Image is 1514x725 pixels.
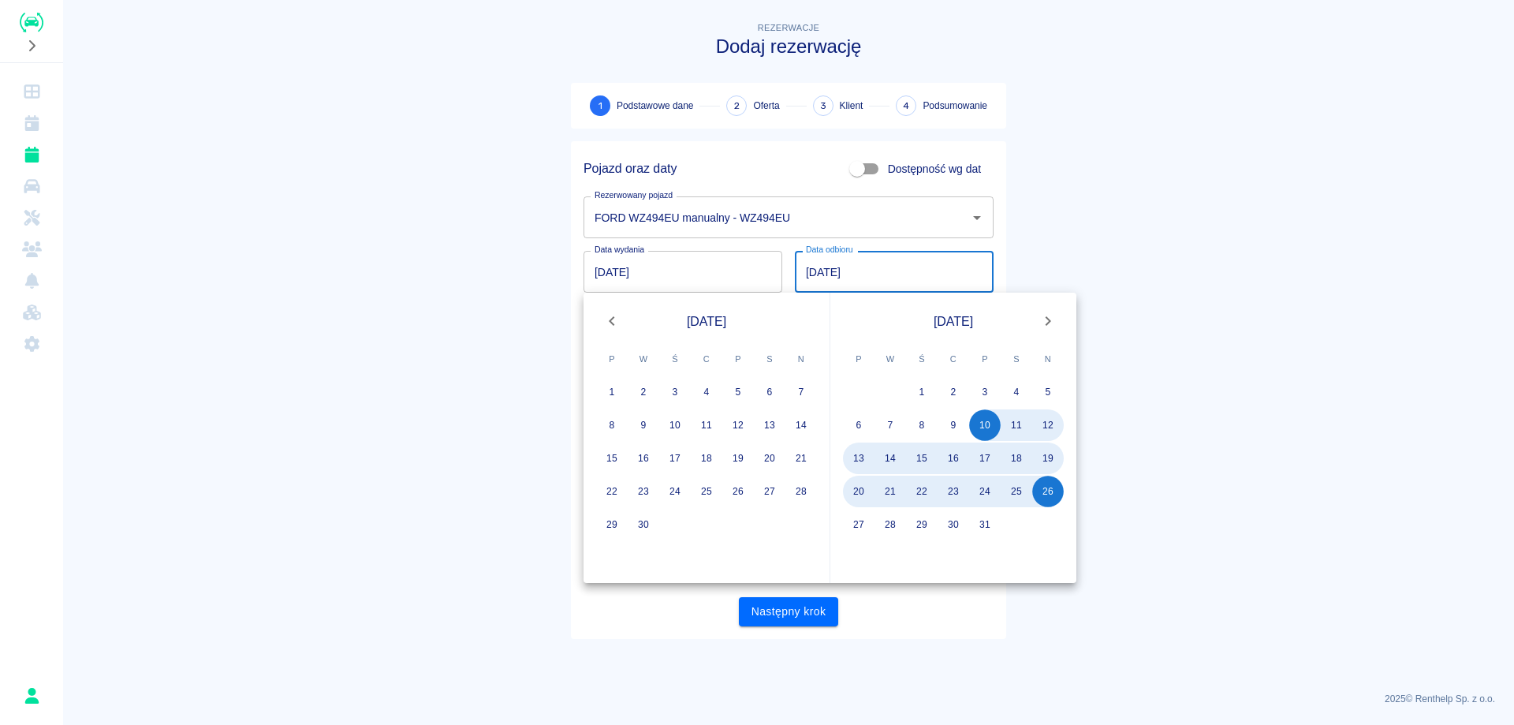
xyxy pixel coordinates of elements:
[82,692,1495,706] p: 2025 © Renthelp Sp. z o.o.
[874,509,906,540] button: 28
[969,443,1001,474] button: 17
[938,409,969,441] button: 9
[1032,409,1064,441] button: 12
[20,13,43,32] img: Renthelp
[691,476,722,507] button: 25
[6,107,57,139] a: Kalendarz
[938,376,969,408] button: 2
[843,409,874,441] button: 6
[628,443,659,474] button: 16
[785,376,817,408] button: 7
[969,409,1001,441] button: 10
[595,244,644,256] label: Data wydania
[691,443,722,474] button: 18
[571,36,1006,58] h3: Dodaj rezerwację
[722,443,754,474] button: 19
[966,207,988,229] button: Otwórz
[596,443,628,474] button: 15
[6,170,57,202] a: Flota
[596,409,628,441] button: 8
[903,98,909,114] span: 4
[595,189,673,201] label: Rezerwowany pojazd
[906,376,938,408] button: 1
[629,343,658,375] span: wtorek
[969,509,1001,540] button: 31
[722,476,754,507] button: 26
[584,161,677,177] h5: Pojazd oraz daty
[876,343,904,375] span: wtorek
[1001,476,1032,507] button: 25
[596,376,628,408] button: 1
[6,234,57,265] a: Klienci
[874,476,906,507] button: 21
[888,161,981,178] span: Dostępność wg dat
[734,98,740,114] span: 2
[753,99,779,113] span: Oferta
[722,409,754,441] button: 12
[661,343,689,375] span: środa
[969,476,1001,507] button: 24
[785,443,817,474] button: 21
[1032,443,1064,474] button: 19
[724,343,752,375] span: piątek
[1032,376,1064,408] button: 5
[938,509,969,540] button: 30
[6,76,57,107] a: Dashboard
[971,343,999,375] span: piątek
[754,376,785,408] button: 6
[840,99,863,113] span: Klient
[1032,476,1064,507] button: 26
[739,597,839,626] button: Następny krok
[754,409,785,441] button: 13
[1032,305,1064,337] button: Next month
[6,328,57,360] a: Ustawienia
[969,376,1001,408] button: 3
[843,509,874,540] button: 27
[758,23,819,32] span: Rezerwacje
[785,476,817,507] button: 28
[1034,343,1062,375] span: niedziela
[938,443,969,474] button: 16
[596,509,628,540] button: 29
[6,297,57,328] a: Widget WWW
[628,376,659,408] button: 2
[691,376,722,408] button: 4
[596,476,628,507] button: 22
[923,99,987,113] span: Podsumowanie
[596,305,628,337] button: Previous month
[806,244,853,256] label: Data odbioru
[843,476,874,507] button: 20
[787,343,815,375] span: niedziela
[6,265,57,297] a: Powiadomienia
[843,443,874,474] button: 13
[598,343,626,375] span: poniedziałek
[1001,443,1032,474] button: 18
[785,409,817,441] button: 14
[754,476,785,507] button: 27
[939,343,968,375] span: czwartek
[845,343,873,375] span: poniedziałek
[687,312,726,331] span: [DATE]
[659,443,691,474] button: 17
[599,98,602,114] span: 1
[906,443,938,474] button: 15
[659,409,691,441] button: 10
[908,343,936,375] span: środa
[906,409,938,441] button: 8
[1001,376,1032,408] button: 4
[755,343,784,375] span: sobota
[722,376,754,408] button: 5
[906,476,938,507] button: 22
[691,409,722,441] button: 11
[628,409,659,441] button: 9
[659,376,691,408] button: 3
[795,251,994,293] input: DD.MM.YYYY
[906,509,938,540] button: 29
[874,409,906,441] button: 7
[754,443,785,474] button: 20
[934,312,973,331] span: [DATE]
[628,509,659,540] button: 30
[6,139,57,170] a: Rezerwacje
[20,36,43,56] button: Rozwiń nawigację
